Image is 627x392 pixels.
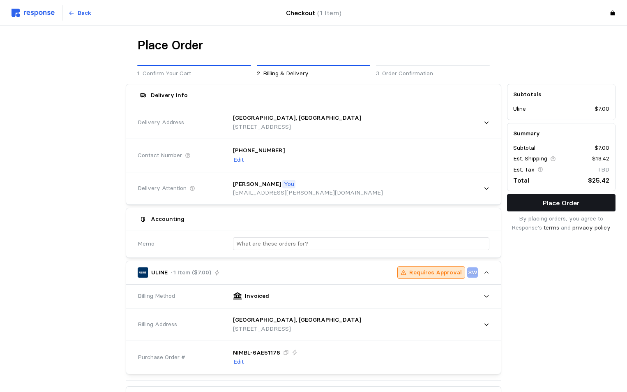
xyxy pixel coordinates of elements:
[513,129,609,138] h5: Summary
[597,165,609,174] p: TBD
[233,155,244,165] p: Edit
[513,175,529,186] p: Total
[245,292,269,301] p: Invoiced
[507,214,615,232] p: By placing orders, you agree to Response's and
[513,144,535,153] p: Subtotal
[137,69,251,78] p: 1. Confirm Your Cart
[595,104,609,114] p: $7.00
[286,8,341,18] h4: Checkout
[138,320,177,329] span: Billing Address
[233,188,383,197] p: [EMAIL_ADDRESS][PERSON_NAME][DOMAIN_NAME]
[151,91,188,100] h5: Delivery Info
[284,180,294,189] p: You
[138,151,182,160] span: Contact Number
[233,123,361,132] p: [STREET_ADDRESS]
[513,104,526,114] p: Uline
[138,184,187,193] span: Delivery Attention
[233,180,281,189] p: [PERSON_NAME]
[409,268,462,277] p: Requires Approval
[151,215,184,223] h5: Accounting
[126,285,501,374] div: ULINE· 1 Item ($7.00)Requires ApprovalSW
[233,146,285,155] p: [PHONE_NUMBER]
[507,194,615,211] button: Place Order
[588,175,609,186] p: $25.42
[78,9,91,18] p: Back
[138,353,185,362] span: Purchase Order #
[138,239,154,248] span: Memo
[376,69,490,78] p: 3. Order Confirmation
[544,224,559,231] a: terms
[138,118,184,127] span: Delivery Address
[468,268,477,277] p: SW
[151,268,168,277] p: ULINE
[317,9,341,17] span: (1 Item)
[236,238,486,250] input: What are these orders for?
[595,144,609,153] p: $7.00
[592,154,609,163] p: $18.42
[171,268,211,277] p: · 1 Item ($7.00)
[513,154,547,163] p: Est. Shipping
[233,155,244,165] button: Edit
[233,348,280,357] p: NIMBL-6AE51178
[233,315,361,325] p: [GEOGRAPHIC_DATA], [GEOGRAPHIC_DATA]
[513,90,609,99] h5: Subtotals
[543,198,579,208] p: Place Order
[233,114,361,123] p: [GEOGRAPHIC_DATA], [GEOGRAPHIC_DATA]
[233,325,361,334] p: [STREET_ADDRESS]
[233,357,244,366] p: Edit
[12,9,55,17] img: svg%3e
[137,37,203,53] h1: Place Order
[572,224,611,231] a: privacy policy
[126,261,501,284] button: ULINE· 1 Item ($7.00)Requires ApprovalSW
[257,69,371,78] p: 2. Billing & Delivery
[233,357,244,367] button: Edit
[513,165,535,174] p: Est. Tax
[138,292,175,301] span: Billing Method
[64,5,96,21] button: Back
